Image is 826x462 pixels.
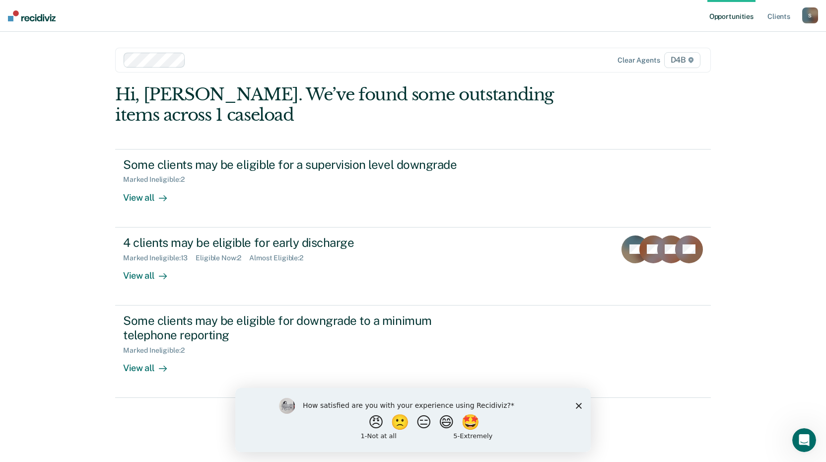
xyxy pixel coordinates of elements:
div: Marked Ineligible : 2 [123,175,192,184]
div: Eligible Now : 2 [196,254,249,262]
div: Some clients may be eligible for downgrade to a minimum telephone reporting [123,313,472,342]
div: View all [123,184,179,203]
iframe: Survey by Kim from Recidiviz [235,388,591,452]
a: Some clients may be eligible for downgrade to a minimum telephone reportingMarked Ineligible:2Vie... [115,306,711,398]
div: View all [123,354,179,374]
iframe: Intercom live chat [792,428,816,452]
img: Recidiviz [8,10,56,21]
span: D4B [664,52,700,68]
a: 4 clients may be eligible for early dischargeMarked Ineligible:13Eligible Now:2Almost Eligible:2V... [115,228,711,306]
div: Hi, [PERSON_NAME]. We’ve found some outstanding items across 1 caseload [115,84,592,125]
button: S [802,7,818,23]
div: View all [123,262,179,281]
div: Marked Ineligible : 13 [123,254,196,262]
div: Almost Eligible : 2 [249,254,311,262]
div: Marked Ineligible : 2 [123,346,192,355]
div: Clear agents [618,56,660,65]
div: 4 clients may be eligible for early discharge [123,235,472,250]
div: Some clients may be eligible for a supervision level downgrade [123,157,472,172]
a: Some clients may be eligible for a supervision level downgradeMarked Ineligible:2View all [115,149,711,228]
